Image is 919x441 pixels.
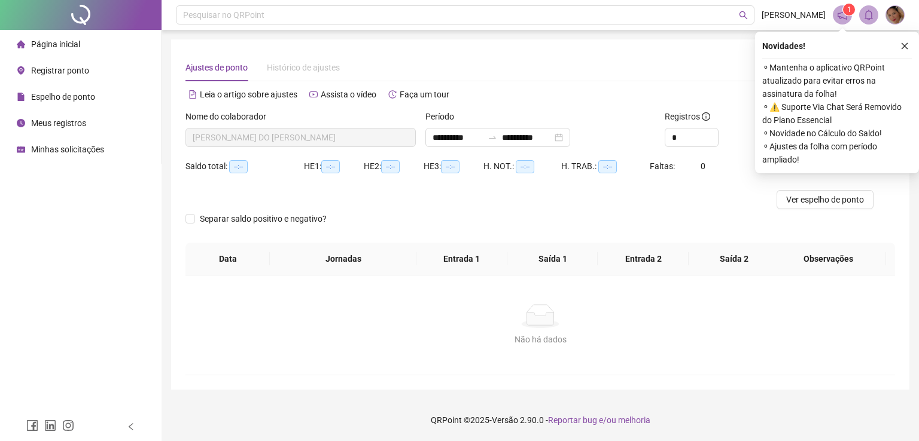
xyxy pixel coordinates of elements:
span: Faça um tour [400,90,449,99]
footer: QRPoint © 2025 - 2.90.0 - [162,399,919,441]
span: home [17,40,25,48]
span: search [739,11,748,20]
span: Página inicial [31,39,80,49]
span: Minhas solicitações [31,145,104,154]
div: H. NOT.: [483,160,561,173]
span: left [127,422,135,431]
span: close [900,42,909,50]
span: ⚬ Mantenha o aplicativo QRPoint atualizado para evitar erros na assinatura da folha! [762,61,912,100]
div: HE 2: [364,160,424,173]
span: bell [863,10,874,20]
span: --:-- [229,160,248,173]
span: Novidades ! [762,39,805,53]
span: file-text [188,90,197,99]
span: to [488,133,497,142]
span: --:-- [441,160,459,173]
th: Data [185,243,270,275]
span: Meus registros [31,118,86,128]
span: ⚬ ⚠️ Suporte Via Chat Será Removido do Plano Essencial [762,100,912,127]
span: [PERSON_NAME] [762,8,826,22]
sup: 1 [843,4,855,16]
span: JOANA LAYLLA MARTINS DO NASCIMENTO [193,128,409,146]
span: Reportar bug e/ou melhoria [548,415,650,425]
span: --:-- [381,160,400,173]
span: Histórico de ajustes [267,63,340,72]
span: Separar saldo positivo e negativo? [195,212,331,225]
span: Assista o vídeo [321,90,376,99]
button: Ver espelho de ponto [777,190,874,209]
span: Registrar ponto [31,66,89,75]
div: H. TRAB.: [561,160,650,173]
img: 90499 [886,6,904,24]
div: Saldo total: [185,160,304,173]
span: info-circle [702,112,710,121]
label: Nome do colaborador [185,110,274,123]
span: instagram [62,419,74,431]
span: clock-circle [17,119,25,127]
span: --:-- [598,160,617,173]
label: Período [425,110,462,123]
span: Espelho de ponto [31,92,95,102]
span: environment [17,66,25,75]
th: Entrada 1 [416,243,507,275]
span: Observações [780,252,877,265]
span: Registros [665,110,710,123]
span: ⚬ Ajustes da folha com período ampliado! [762,140,912,166]
div: Não há dados [200,333,881,346]
span: notification [837,10,848,20]
span: swap-right [488,133,497,142]
th: Saída 1 [507,243,598,275]
span: Versão [492,415,518,425]
span: file [17,93,25,101]
span: history [388,90,397,99]
th: Observações [771,243,886,275]
span: Ajustes de ponto [185,63,248,72]
span: 0 [701,161,705,171]
th: Jornadas [270,243,416,275]
span: 1 [847,5,851,14]
span: Faltas: [650,161,677,171]
span: youtube [309,90,318,99]
span: Ver espelho de ponto [786,193,864,206]
th: Entrada 2 [598,243,689,275]
span: ⚬ Novidade no Cálculo do Saldo! [762,127,912,140]
span: Leia o artigo sobre ajustes [200,90,297,99]
th: Saída 2 [689,243,780,275]
div: HE 1: [304,160,364,173]
span: linkedin [44,419,56,431]
span: schedule [17,145,25,154]
span: --:-- [516,160,534,173]
div: HE 3: [424,160,483,173]
span: facebook [26,419,38,431]
span: --:-- [321,160,340,173]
